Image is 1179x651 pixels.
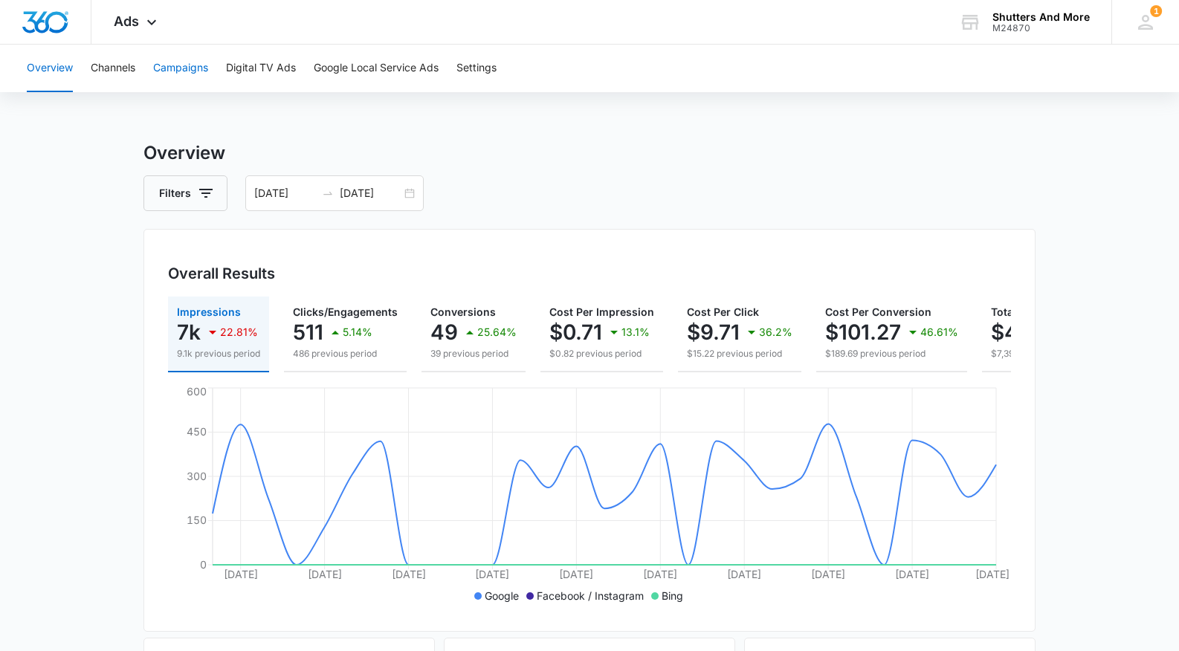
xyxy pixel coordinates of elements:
[392,568,426,580] tspan: [DATE]
[177,305,241,318] span: Impressions
[991,305,1052,318] span: Total Spend
[991,320,1096,344] p: $4,962.30
[114,13,139,29] span: Ads
[687,320,740,344] p: $9.71
[187,425,207,438] tspan: 450
[992,11,1090,23] div: account name
[477,327,517,337] p: 25.64%
[293,305,398,318] span: Clicks/Engagements
[322,187,334,199] span: swap-right
[1150,5,1162,17] div: notifications count
[727,568,761,580] tspan: [DATE]
[340,185,401,201] input: End date
[975,568,1010,580] tspan: [DATE]
[643,568,677,580] tspan: [DATE]
[895,568,929,580] tspan: [DATE]
[187,470,207,482] tspan: 300
[177,347,260,360] p: 9.1k previous period
[759,327,792,337] p: 36.2%
[226,45,296,92] button: Digital TV Ads
[293,347,398,360] p: 486 previous period
[456,45,497,92] button: Settings
[687,347,792,360] p: $15.22 previous period
[343,327,372,337] p: 5.14%
[475,568,509,580] tspan: [DATE]
[168,262,275,285] h3: Overall Results
[293,320,323,344] p: 511
[143,175,227,211] button: Filters
[224,568,258,580] tspan: [DATE]
[559,568,593,580] tspan: [DATE]
[187,514,207,526] tspan: 150
[992,23,1090,33] div: account id
[177,320,201,344] p: 7k
[153,45,208,92] button: Campaigns
[314,45,439,92] button: Google Local Service Ads
[187,385,207,398] tspan: 600
[662,588,683,603] p: Bing
[485,588,519,603] p: Google
[825,320,901,344] p: $101.27
[549,320,602,344] p: $0.71
[254,185,316,201] input: Start date
[91,45,135,92] button: Channels
[430,320,458,344] p: 49
[825,347,958,360] p: $189.69 previous period
[200,558,207,571] tspan: 0
[537,588,644,603] p: Facebook / Instagram
[811,568,845,580] tspan: [DATE]
[549,347,654,360] p: $0.82 previous period
[920,327,958,337] p: 46.61%
[991,347,1156,360] p: $7,397.80 previous period
[1150,5,1162,17] span: 1
[621,327,650,337] p: 13.1%
[825,305,931,318] span: Cost Per Conversion
[143,140,1036,166] h3: Overview
[430,305,496,318] span: Conversions
[322,187,334,199] span: to
[687,305,759,318] span: Cost Per Click
[430,347,517,360] p: 39 previous period
[549,305,654,318] span: Cost Per Impression
[308,568,342,580] tspan: [DATE]
[27,45,73,92] button: Overview
[220,327,258,337] p: 22.81%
